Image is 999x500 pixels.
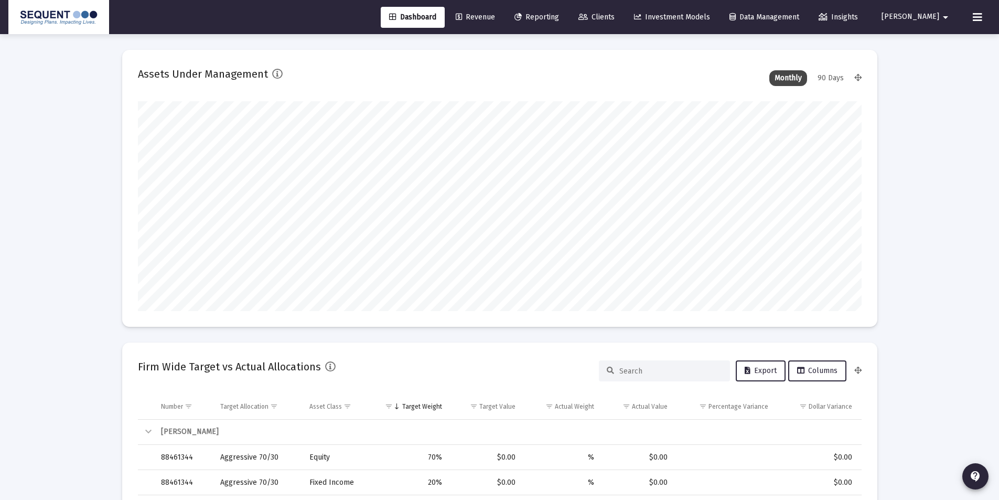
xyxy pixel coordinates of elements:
div: % [530,477,594,488]
div: $0.00 [609,452,668,463]
mat-icon: contact_support [969,470,982,483]
span: Revenue [456,13,495,22]
input: Search [619,367,722,376]
td: Column Target Weight [371,394,449,419]
span: Show filter options for column 'Target Value' [470,402,478,410]
button: Columns [788,360,846,381]
a: Revenue [447,7,503,28]
a: Investment Models [626,7,718,28]
td: Column Actual Value [601,394,675,419]
img: Dashboard [16,7,101,28]
span: Columns [797,366,837,375]
h2: Firm Wide Target vs Actual Allocations [138,358,321,375]
td: Column Target Allocation [213,394,302,419]
div: $0.00 [457,452,515,463]
td: 88461344 [154,445,213,470]
a: Dashboard [381,7,445,28]
span: Show filter options for column 'Target Weight' [385,402,393,410]
div: Target Value [479,402,515,411]
span: Show filter options for column 'Number' [185,402,192,410]
div: $0.00 [609,477,668,488]
h2: Assets Under Management [138,66,268,82]
div: Percentage Variance [708,402,768,411]
span: Investment Models [634,13,710,22]
span: Show filter options for column 'Actual Value' [622,402,630,410]
td: Column Asset Class [302,394,371,419]
td: Column Dollar Variance [776,394,862,419]
a: Reporting [506,7,567,28]
span: Show filter options for column 'Dollar Variance' [799,402,807,410]
td: 88461344 [154,470,213,495]
div: Dollar Variance [809,402,852,411]
div: $0.00 [783,452,852,463]
td: Collapse [138,420,154,445]
td: Column Percentage Variance [675,394,776,419]
div: $0.00 [783,477,852,488]
div: $0.00 [457,477,515,488]
td: Column Target Value [449,394,523,419]
span: Show filter options for column 'Percentage Variance' [699,402,707,410]
div: Monthly [769,70,807,86]
a: Insights [810,7,866,28]
td: Column Actual Weight [523,394,601,419]
td: Equity [302,445,371,470]
button: [PERSON_NAME] [869,6,964,27]
div: Actual Value [632,402,668,411]
td: Column Number [154,394,213,419]
span: Clients [578,13,615,22]
a: Clients [570,7,623,28]
mat-icon: arrow_drop_down [939,7,952,28]
span: Show filter options for column 'Target Allocation' [270,402,278,410]
span: Dashboard [389,13,436,22]
a: Data Management [721,7,808,28]
div: Actual Weight [555,402,594,411]
div: 20% [379,477,442,488]
div: 90 Days [812,70,849,86]
div: 70% [379,452,442,463]
div: Target Weight [402,402,442,411]
div: [PERSON_NAME] [161,427,852,437]
span: [PERSON_NAME] [882,13,939,22]
div: Target Allocation [220,402,268,411]
span: Export [745,366,777,375]
td: Aggressive 70/30 [213,445,302,470]
span: Show filter options for column 'Actual Weight' [545,402,553,410]
td: Fixed Income [302,470,371,495]
span: Data Management [729,13,799,22]
span: Show filter options for column 'Asset Class' [343,402,351,410]
span: Reporting [514,13,559,22]
td: Aggressive 70/30 [213,470,302,495]
div: Asset Class [309,402,342,411]
div: Number [161,402,183,411]
button: Export [736,360,786,381]
div: % [530,452,594,463]
span: Insights [819,13,858,22]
